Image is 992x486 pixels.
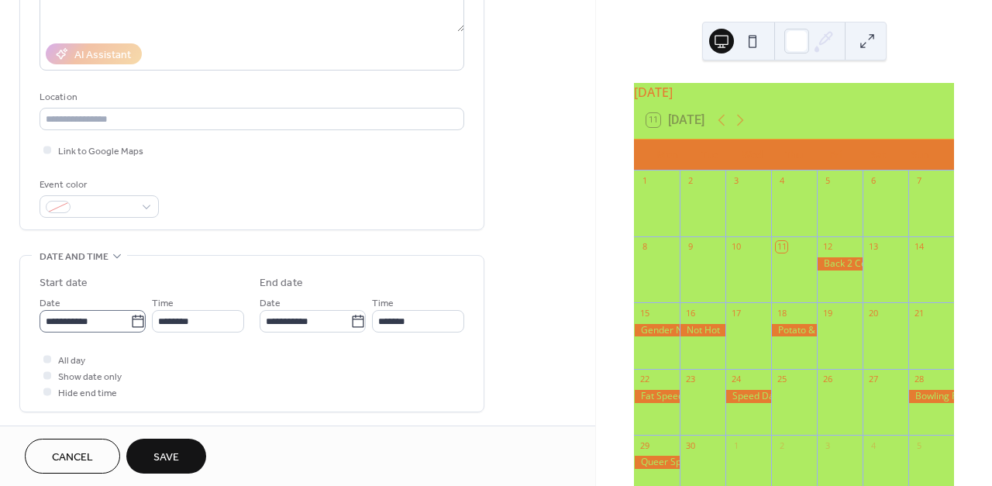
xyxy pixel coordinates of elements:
[730,241,742,253] div: 10
[684,374,696,385] div: 23
[730,307,742,319] div: 17
[908,390,954,403] div: Bowling For Potato Soup
[821,439,833,451] div: 3
[260,275,303,291] div: End date
[900,140,942,171] div: Sun
[25,439,120,474] button: Cancel
[821,307,833,319] div: 19
[684,175,696,187] div: 2
[680,324,725,337] div: Not Hot
[688,140,730,171] div: Tue
[821,374,833,385] div: 26
[913,175,925,187] div: 7
[776,374,787,385] div: 25
[867,175,879,187] div: 6
[913,241,925,253] div: 14
[913,374,925,385] div: 28
[58,353,85,369] span: All day
[913,307,925,319] div: 21
[260,295,281,312] span: Date
[372,295,394,312] span: Time
[52,450,93,466] span: Cancel
[776,439,787,451] div: 2
[684,241,696,253] div: 9
[867,241,879,253] div: 13
[58,369,122,385] span: Show date only
[634,390,680,403] div: Fat Speed Dating
[773,140,815,171] div: Thu
[40,295,60,312] span: Date
[730,439,742,451] div: 1
[40,275,88,291] div: Start date
[730,175,742,187] div: 3
[867,374,879,385] div: 27
[821,175,833,187] div: 5
[634,324,680,337] div: Gender Non Conforming Speed Dating
[40,177,156,193] div: Event color
[646,140,688,171] div: Mon
[730,374,742,385] div: 24
[152,295,174,312] span: Time
[639,439,650,451] div: 29
[40,249,108,265] span: Date and time
[58,385,117,402] span: Hide end time
[731,140,773,171] div: Wed
[771,324,817,337] div: Potato & Cookies Queer Mixer
[776,307,787,319] div: 18
[776,241,787,253] div: 11
[40,89,461,105] div: Location
[126,439,206,474] button: Save
[634,83,954,102] div: [DATE]
[639,374,650,385] div: 22
[58,143,143,160] span: Link to Google Maps
[857,140,899,171] div: Sat
[684,439,696,451] div: 30
[867,307,879,319] div: 20
[634,456,680,469] div: Queer Speed Dating
[776,175,787,187] div: 4
[639,241,650,253] div: 8
[821,241,833,253] div: 12
[639,175,650,187] div: 1
[684,307,696,319] div: 16
[153,450,179,466] span: Save
[817,257,863,271] div: Back 2 Cool End of Summer Party
[867,439,879,451] div: 4
[725,390,771,403] div: Speed Dating
[639,307,650,319] div: 15
[815,140,857,171] div: Fri
[913,439,925,451] div: 5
